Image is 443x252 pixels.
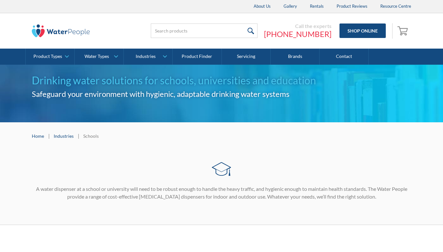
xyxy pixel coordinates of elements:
div: | [47,132,50,140]
img: shopping cart [397,25,410,36]
h1: Drinking water solutions for schools, universities and education [32,73,411,88]
img: The Water People [32,24,90,37]
input: Search products [151,23,258,38]
div: Call the experts [264,23,331,29]
a: Product Finder [173,49,222,65]
a: Product Types [26,49,74,65]
a: Servicing [222,49,271,65]
div: Product Types [33,54,62,59]
a: Industries [54,133,74,139]
div: Schools [83,133,99,139]
a: Home [32,133,44,139]
h2: Safeguard your environment with hygienic, adaptable drinking water systems [32,88,411,100]
div: Industries [136,54,156,59]
a: Water Types [75,49,123,65]
a: Shop Online [339,23,386,38]
div: Water Types [85,54,109,59]
p: A water dispenser at a school or university will need to be robust enough to handle the heavy tra... [32,185,411,201]
a: Industries [124,49,172,65]
a: Brands [271,49,320,65]
a: Contact [320,49,368,65]
a: Open empty cart [396,23,411,39]
a: [PHONE_NUMBER] [264,29,331,39]
div: | [77,132,80,140]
